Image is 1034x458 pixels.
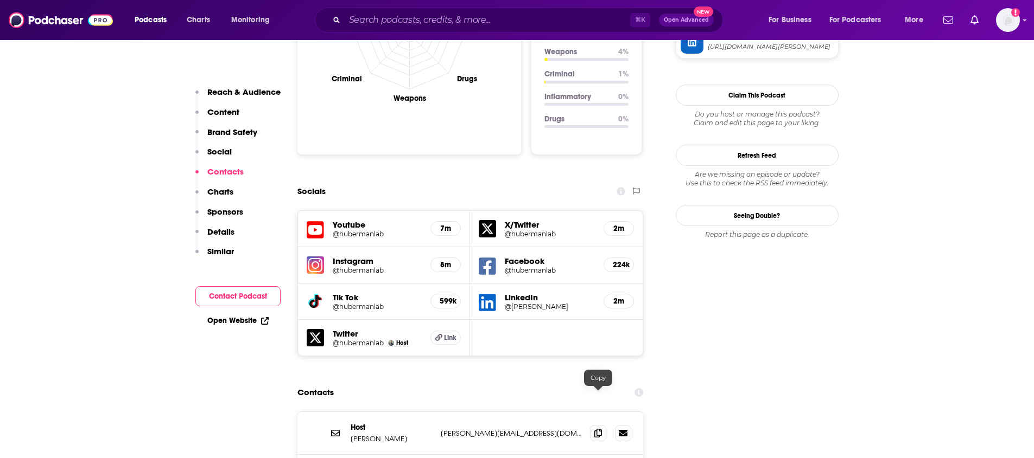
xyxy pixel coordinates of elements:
[905,12,923,28] span: More
[544,69,610,79] p: Criminal
[441,429,582,438] p: [PERSON_NAME][EMAIL_ADDRESS][DOMAIN_NAME]
[333,292,422,302] h5: Tik Tok
[207,316,269,325] a: Open Website
[676,230,839,239] div: Report this page as a duplicate.
[207,186,233,197] p: Charts
[393,94,426,103] text: Weapons
[333,339,384,347] a: @hubermanlab
[676,205,839,226] a: Seeing Double?
[195,166,244,186] button: Contacts
[224,11,284,29] button: open menu
[939,11,957,29] a: Show notifications dropdown
[618,47,629,56] p: 4 %
[207,146,232,157] p: Social
[195,186,233,207] button: Charts
[676,170,839,188] div: Are we missing an episode or update? Use this to check the RSS feed immediately.
[664,17,709,23] span: Open Advanced
[333,266,422,274] a: @hubermanlab
[708,43,834,51] span: https://www.linkedin.com/in/andrew-huberman
[351,423,432,432] p: Host
[195,207,243,227] button: Sponsors
[195,107,239,127] button: Content
[297,382,334,403] h2: Contacts
[630,13,650,27] span: ⌘ K
[187,12,210,28] span: Charts
[307,256,324,274] img: iconImage
[897,11,937,29] button: open menu
[195,246,234,266] button: Similar
[195,146,232,166] button: Social
[207,246,234,256] p: Similar
[613,296,625,306] h5: 2m
[207,166,244,177] p: Contacts
[333,302,422,311] a: @hubermanlab
[333,220,422,230] h5: Youtube
[676,145,839,166] button: Refresh Feed
[195,286,281,306] button: Contact Podcast
[351,434,432,443] p: [PERSON_NAME]
[333,256,422,266] h5: Instagram
[325,8,733,33] div: Search podcasts, credits, & more...
[505,292,595,302] h5: LinkedIn
[135,12,167,28] span: Podcasts
[457,74,477,83] text: Drugs
[388,340,394,346] img: Dr. Andrew Huberman
[613,260,625,269] h5: 224k
[207,87,281,97] p: Reach & Audience
[1011,8,1020,17] svg: Add a profile image
[681,31,834,54] a: Linkedin[URL][DOMAIN_NAME][PERSON_NAME]
[331,74,361,83] text: Criminal
[618,114,629,124] p: 0 %
[659,14,714,27] button: Open AdvancedNew
[618,92,629,101] p: 0 %
[207,227,234,237] p: Details
[440,224,452,233] h5: 7m
[207,207,243,217] p: Sponsors
[505,266,595,274] a: @hubermanlab
[195,87,281,107] button: Reach & Audience
[694,7,713,17] span: New
[440,296,452,306] h5: 599k
[207,127,257,137] p: Brand Safety
[996,8,1020,32] button: Show profile menu
[676,85,839,106] button: Claim This Podcast
[996,8,1020,32] span: Logged in as jgarciaampr
[966,11,983,29] a: Show notifications dropdown
[127,11,181,29] button: open menu
[207,107,239,117] p: Content
[231,12,270,28] span: Monitoring
[195,227,234,247] button: Details
[676,110,839,119] span: Do you host or manage this podcast?
[996,8,1020,32] img: User Profile
[505,220,595,230] h5: X/Twitter
[396,339,408,346] span: Host
[195,127,257,147] button: Brand Safety
[333,328,422,339] h5: Twitter
[430,331,461,345] a: Link
[829,12,881,28] span: For Podcasters
[505,302,595,311] a: @[PERSON_NAME]
[333,230,422,238] a: @hubermanlab
[9,10,113,30] img: Podchaser - Follow, Share and Rate Podcasts
[613,224,625,233] h5: 2m
[505,230,595,238] a: @hubermanlab
[676,110,839,127] div: Claim and edit this page to your liking.
[444,333,456,342] span: Link
[440,260,452,269] h5: 8m
[505,256,595,266] h5: Facebook
[345,11,630,29] input: Search podcasts, credits, & more...
[180,11,217,29] a: Charts
[822,11,897,29] button: open menu
[761,11,825,29] button: open menu
[618,69,629,79] p: 1 %
[544,92,610,101] p: Inflammatory
[297,181,326,202] h2: Socials
[544,114,610,124] p: Drugs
